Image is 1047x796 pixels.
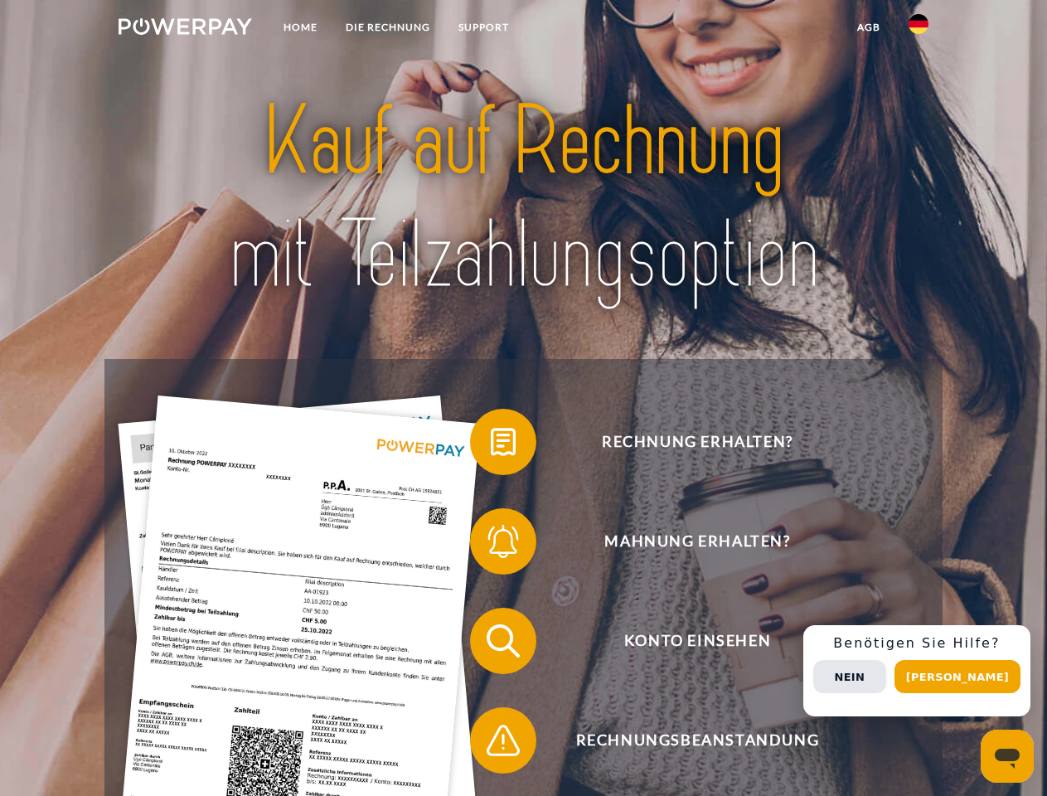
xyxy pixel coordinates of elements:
img: de [909,14,928,34]
button: Rechnung erhalten? [470,409,901,475]
button: [PERSON_NAME] [894,660,1020,693]
img: logo-powerpay-white.svg [119,18,252,35]
span: Mahnung erhalten? [494,508,900,575]
a: SUPPORT [444,12,523,42]
img: qb_bill.svg [482,421,524,463]
button: Nein [813,660,886,693]
span: Konto einsehen [494,608,900,674]
h3: Benötigen Sie Hilfe? [813,635,1020,652]
img: qb_search.svg [482,620,524,662]
iframe: Schaltfläche zum Öffnen des Messaging-Fensters [981,730,1034,783]
button: Mahnung erhalten? [470,508,901,575]
img: qb_warning.svg [482,720,524,761]
button: Konto einsehen [470,608,901,674]
img: qb_bell.svg [482,521,524,562]
div: Schnellhilfe [803,625,1030,716]
span: Rechnung erhalten? [494,409,900,475]
a: Home [269,12,332,42]
span: Rechnungsbeanstandung [494,707,900,774]
img: title-powerpay_de.svg [158,80,889,318]
a: agb [843,12,894,42]
a: DIE RECHNUNG [332,12,444,42]
button: Rechnungsbeanstandung [470,707,901,774]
